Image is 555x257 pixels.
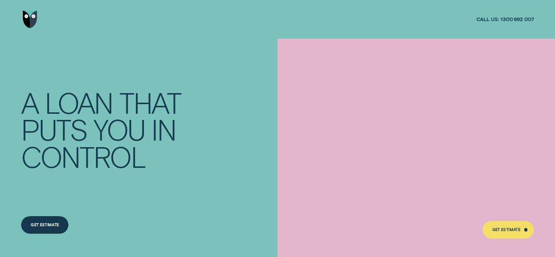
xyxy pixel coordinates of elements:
[23,11,37,28] img: Wisr
[21,89,188,170] h4: A LOAN THAT PUTS YOU IN CONTROL
[483,221,534,239] a: Get Estimate
[501,16,534,22] span: 1300 992 007
[476,16,499,22] span: Call us:
[476,16,534,22] a: Call us:1300 992 007
[21,216,68,234] a: Get Estimate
